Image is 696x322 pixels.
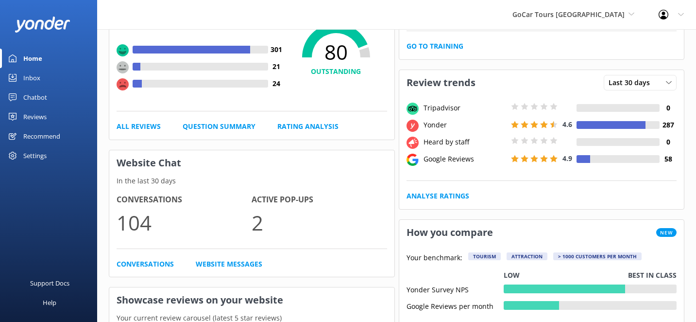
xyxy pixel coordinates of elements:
[609,77,656,88] span: Last 30 days
[512,10,625,19] span: GoCar Tours [GEOGRAPHIC_DATA]
[23,146,47,165] div: Settings
[507,252,547,260] div: Attraction
[421,154,509,164] div: Google Reviews
[656,228,677,237] span: New
[562,120,572,129] span: 4.6
[268,78,285,89] h4: 24
[660,137,677,147] h4: 0
[23,49,42,68] div: Home
[399,220,500,245] h3: How you compare
[109,287,394,313] h3: Showcase reviews on your website
[277,121,339,132] a: Rating Analysis
[109,176,394,186] p: In the last 30 days
[117,259,174,269] a: Conversations
[117,206,252,239] p: 104
[183,121,255,132] a: Question Summary
[562,154,572,163] span: 4.9
[660,154,677,164] h4: 58
[30,273,69,293] div: Support Docs
[407,285,504,293] div: Yonder Survey NPS
[407,191,469,201] a: Analyse Ratings
[407,301,504,310] div: Google Reviews per month
[421,103,509,113] div: Tripadvisor
[15,17,70,33] img: yonder-white-logo.png
[504,270,520,281] p: Low
[23,68,40,88] div: Inbox
[407,41,463,52] a: Go to Training
[285,40,387,64] span: 80
[660,103,677,113] h4: 0
[23,107,47,126] div: Reviews
[117,121,161,132] a: All Reviews
[252,206,387,239] p: 2
[268,61,285,72] h4: 21
[628,270,677,281] p: Best in class
[468,252,501,260] div: Tourism
[23,88,47,107] div: Chatbot
[421,137,509,147] div: Heard by staff
[252,194,387,206] h4: Active Pop-ups
[268,44,285,55] h4: 301
[285,66,387,77] h4: OUTSTANDING
[23,126,60,146] div: Recommend
[43,293,56,312] div: Help
[117,194,252,206] h4: Conversations
[407,252,462,264] p: Your benchmark:
[109,150,394,176] h3: Website Chat
[421,120,509,130] div: Yonder
[660,120,677,130] h4: 287
[196,259,262,269] a: Website Messages
[553,252,642,260] div: > 1000 customers per month
[399,70,483,95] h3: Review trends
